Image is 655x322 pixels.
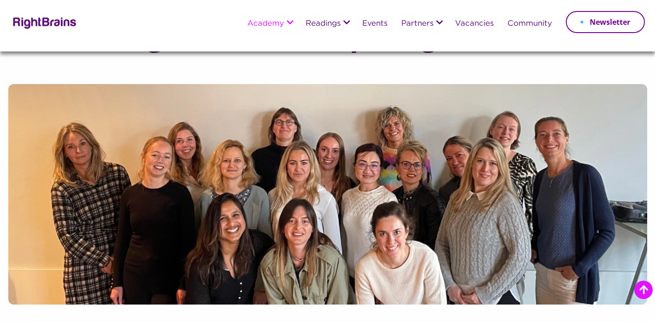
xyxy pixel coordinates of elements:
[10,16,77,29] img: Rightbrains
[566,11,645,33] a: Newsletter
[306,20,341,28] a: Readings
[362,20,387,28] a: Events
[401,20,433,28] a: Partners
[507,20,552,28] a: Community
[455,20,494,28] a: Vacancies
[247,20,284,28] a: Academy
